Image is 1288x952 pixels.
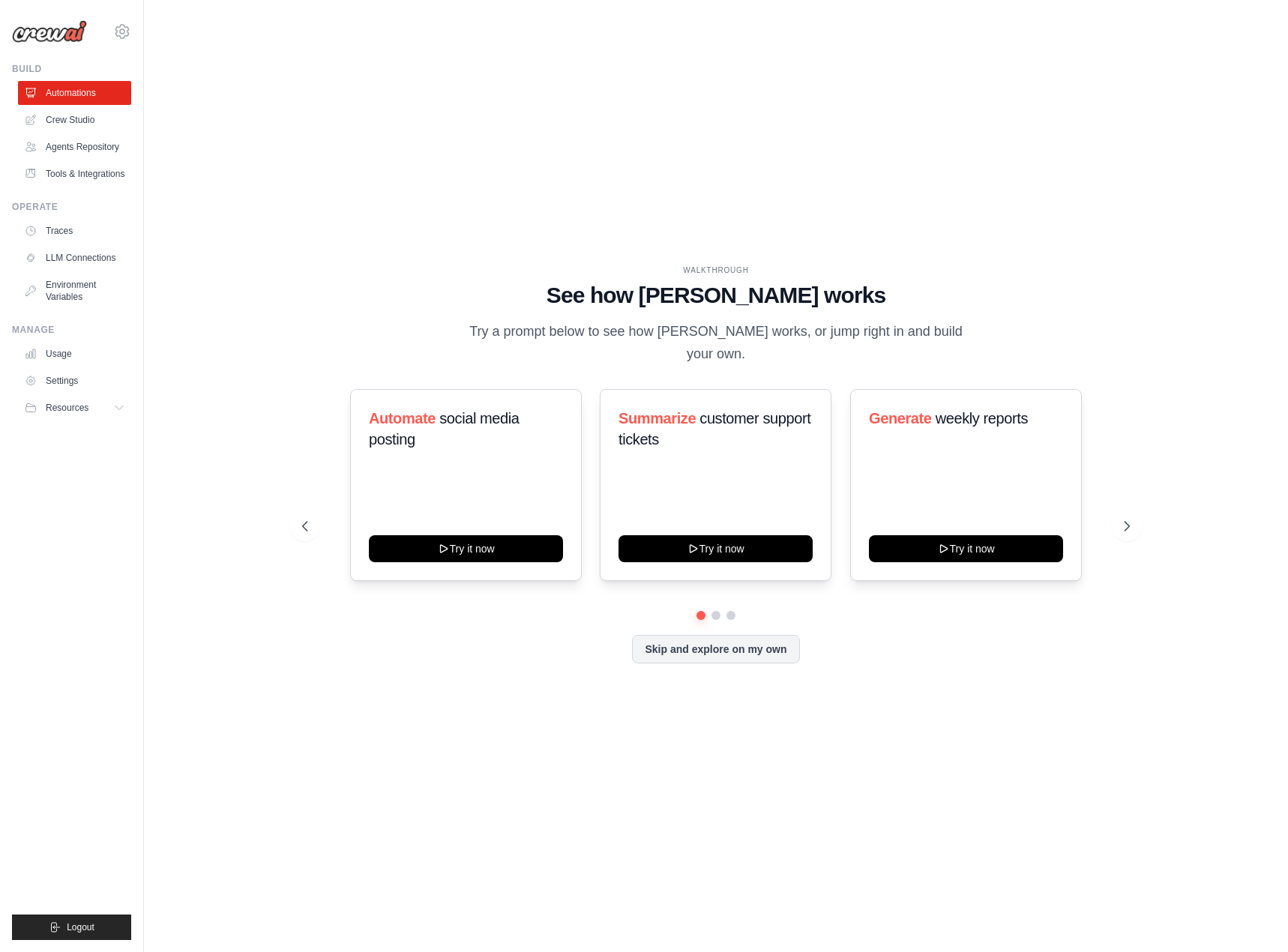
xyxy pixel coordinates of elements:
[869,410,932,427] span: Generate
[12,915,131,940] button: Logout
[18,246,131,270] a: LLM Connections
[369,410,436,427] span: Automate
[18,108,131,132] a: Crew Studio
[369,535,563,562] button: Try it now
[464,321,968,365] p: Try a prompt below to see how [PERSON_NAME] works, or jump right in and build your own.
[46,402,88,414] span: Resources
[12,201,131,213] div: Operate
[302,282,1130,309] h1: See how [PERSON_NAME] works
[18,342,131,366] a: Usage
[18,396,131,420] button: Resources
[18,81,131,105] a: Automations
[619,410,696,427] span: Summarize
[18,135,131,159] a: Agents Repository
[12,324,131,336] div: Manage
[18,273,131,309] a: Environment Variables
[619,410,810,448] span: customer support tickets
[12,63,131,75] div: Build
[935,410,1027,427] span: weekly reports
[869,535,1063,562] button: Try it now
[632,635,799,663] button: Skip and explore on my own
[18,162,131,186] a: Tools & Integrations
[18,369,131,393] a: Settings
[67,921,94,933] span: Logout
[12,20,87,43] img: Logo
[619,535,813,562] button: Try it now
[369,410,520,448] span: social media posting
[302,265,1130,276] div: WALKTHROUGH
[18,219,131,243] a: Traces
